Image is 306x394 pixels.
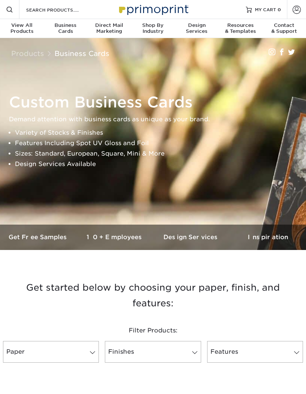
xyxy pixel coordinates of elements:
[219,22,262,34] div: & Templates
[44,19,87,39] a: BusinessCards
[15,159,304,169] li: Design Services Available
[105,341,201,363] a: Finishes
[262,22,306,34] div: & Support
[153,225,229,250] a: Design Services
[76,225,153,250] a: 10+ Employees
[262,19,306,39] a: Contact& Support
[219,22,262,28] span: Resources
[175,22,219,34] div: Services
[207,341,303,363] a: Features
[87,19,131,39] a: Direct MailMarketing
[229,225,306,250] a: Inspiration
[255,6,276,13] span: MY CART
[54,49,109,57] a: Business Cards
[44,22,87,28] span: Business
[262,22,306,28] span: Contact
[9,114,304,125] p: Demand attention with business cards as unique as your brand.
[6,277,300,311] h3: Get started below by choosing your paper, finish, and features:
[229,234,306,241] h3: Inspiration
[116,1,190,17] img: Primoprint
[76,234,153,241] h3: 10+ Employees
[153,234,229,241] h3: Design Services
[175,19,219,39] a: DesignServices
[15,148,304,159] li: Sizes: Standard, European, Square, Mini & More
[11,49,44,57] a: Products
[131,22,175,28] span: Shop By
[87,22,131,28] span: Direct Mail
[219,19,262,39] a: Resources& Templates
[131,22,175,34] div: Industry
[175,22,219,28] span: Design
[15,128,304,138] li: Variety of Stocks & Finishes
[9,93,304,111] h1: Custom Business Cards
[15,138,304,148] li: Features Including Spot UV Gloss and Foil
[3,341,99,363] a: Paper
[44,22,87,34] div: Cards
[278,7,281,12] span: 0
[87,22,131,34] div: Marketing
[25,5,98,14] input: SEARCH PRODUCTS.....
[131,19,175,39] a: Shop ByIndustry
